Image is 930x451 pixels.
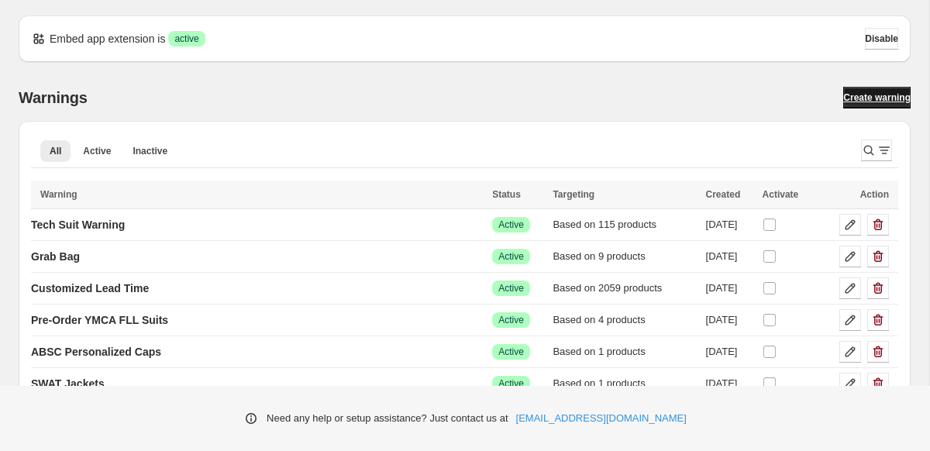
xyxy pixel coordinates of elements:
div: Based on 4 products [553,312,696,328]
span: Activate [763,189,799,200]
div: [DATE] [706,344,753,360]
div: Based on 1 products [553,376,696,391]
p: Grab Bag [31,249,80,264]
div: [DATE] [706,281,753,296]
a: [EMAIL_ADDRESS][DOMAIN_NAME] [516,411,687,426]
span: Inactive [133,145,167,157]
span: active [174,33,198,45]
p: ABSC Personalized Caps [31,344,161,360]
a: Pre-Order YMCA FLL Suits [31,308,168,332]
span: All [50,145,61,157]
h2: Warnings [19,88,88,107]
p: SWAT Jackets [31,376,105,391]
span: Targeting [553,189,594,200]
span: Create warning [843,91,911,104]
div: [DATE] [706,312,753,328]
span: Active [498,346,524,358]
span: Active [498,282,524,294]
span: Active [498,250,524,263]
a: ABSC Personalized Caps [31,339,161,364]
span: Active [498,377,524,390]
p: Embed app extension is [50,31,165,46]
div: [DATE] [706,376,753,391]
a: Create warning [843,87,911,108]
p: Tech Suit Warning [31,217,125,232]
a: SWAT Jackets [31,371,105,396]
div: Based on 9 products [553,249,696,264]
span: Disable [865,33,898,45]
p: Pre-Order YMCA FLL Suits [31,312,168,328]
span: Active [498,219,524,231]
a: Tech Suit Warning [31,212,125,237]
div: Based on 115 products [553,217,696,232]
p: Customized Lead Time [31,281,149,296]
span: Status [492,189,521,200]
span: Action [860,189,889,200]
a: Customized Lead Time [31,276,149,301]
div: Based on 2059 products [553,281,696,296]
div: [DATE] [706,217,753,232]
span: Active [83,145,111,157]
button: Disable [865,28,898,50]
span: Created [706,189,741,200]
span: Warning [40,189,77,200]
div: Based on 1 products [553,344,696,360]
span: Active [498,314,524,326]
div: [DATE] [706,249,753,264]
a: Grab Bag [31,244,80,269]
button: Search and filter results [861,139,892,161]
